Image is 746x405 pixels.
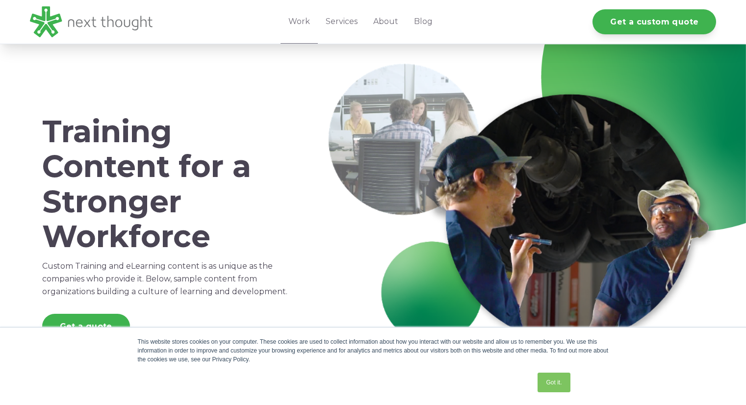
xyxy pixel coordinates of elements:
[42,261,287,296] span: Custom Training and eLearning content is as unique as the companies who provide it. Below, sample...
[538,373,570,392] a: Got it.
[30,6,153,37] img: LG - NextThought Logo
[42,314,130,339] a: Get a quote
[42,114,293,254] h1: Training Content for a Stronger Workforce
[138,337,609,364] div: This website stores cookies on your computer. These cookies are used to collect information about...
[324,59,716,356] img: Work-Header
[592,9,716,34] a: Get a custom quote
